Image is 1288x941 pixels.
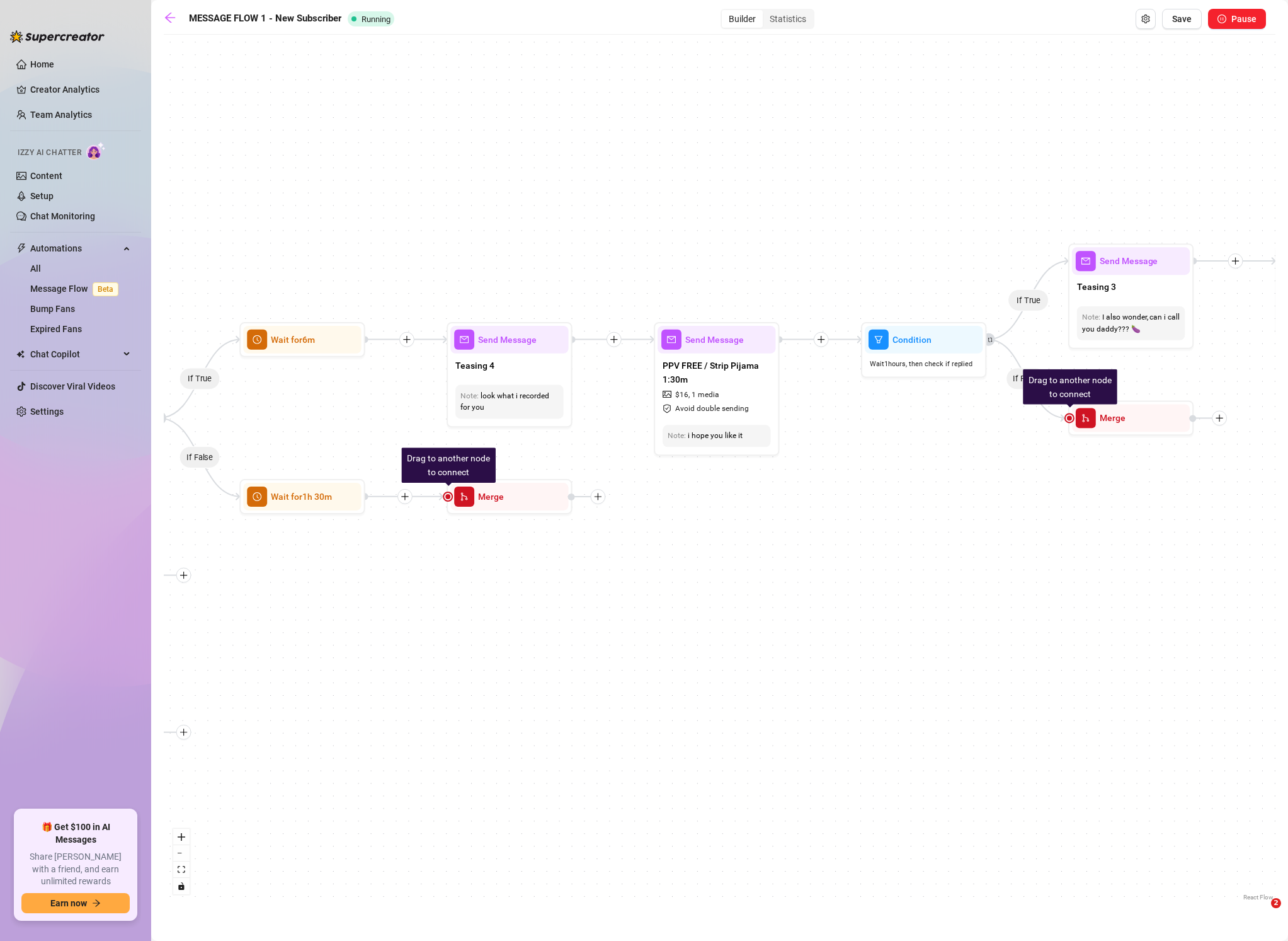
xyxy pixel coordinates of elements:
[460,390,558,414] div: look what i recorded for you
[173,878,190,894] button: toggle interactivity
[93,282,118,296] span: Beta
[722,10,763,28] div: Builder
[173,829,190,845] button: zoom in
[30,284,123,294] a: Message FlowBeta
[156,415,164,421] span: retweet
[159,418,241,497] g: Edge from ca4b0009-0884-4b6a-adce-247d94f5a02c to a713d46b-134c-4d92-a65e-bc47200b443f
[663,359,770,386] span: PPV FREE / Strip Pijama 1:30m
[21,851,130,888] span: Share [PERSON_NAME] with a friend, and earn unlimited rewards
[1136,9,1156,29] button: Open Exit Rules
[661,330,681,350] span: mail
[247,330,267,350] span: clock-circle
[668,430,765,442] div: i hope you like it
[1076,251,1096,271] span: mail
[16,350,25,359] img: Chat Copilot
[685,333,744,347] span: Send Message
[10,30,105,43] img: logo-BBDzfeDw.svg
[1231,14,1257,24] span: Pause
[18,147,81,159] span: Izzy AI Chatter
[763,10,813,28] div: Statistics
[30,79,131,100] a: Creator Analytics
[247,487,267,507] span: clock-circle
[447,479,572,514] div: Drag to another node to connectmergeMerge
[1068,243,1194,349] div: mailSend MessageTeasing 3Note:I also wonder, can i call you daddy??? 🍆
[401,492,409,501] span: plus
[1271,898,1281,908] span: 2
[30,238,120,258] span: Automations
[663,390,673,399] span: picture
[984,337,993,342] span: retweet
[21,893,130,913] button: Earn nowarrow-right
[164,11,176,24] span: arrow-left
[30,381,115,391] a: Discover Viral Videos
[692,389,719,401] span: 1 media
[1162,9,1202,29] button: Save Flow
[1100,411,1126,425] span: Merge
[86,142,106,160] img: AI Chatter
[30,263,41,274] a: All
[180,728,188,737] span: plus
[30,59,54,69] a: Home
[455,359,494,372] span: Teasing 4
[92,899,101,908] span: arrow-right
[675,389,690,401] span: $ 16 ,
[180,571,188,580] span: plus
[239,479,365,514] div: clock-circleWait for1h 30m
[478,333,537,347] span: Send Message
[30,110,92,120] a: Team Analytics
[892,333,932,347] span: Condition
[401,447,496,483] div: Drag to another node to connect
[30,211,95,221] a: Chat Monitoring
[50,898,87,908] span: Earn now
[1217,14,1226,23] span: pause-circle
[988,261,1069,340] g: Edge from 91bb4509-c23d-4d9b-8d58-bf94bf79d250 to 7a5012c4-7b99-4beb-bb6b-cec2ba204467
[1077,280,1116,294] span: Teasing 3
[30,191,54,201] a: Setup
[1245,898,1275,928] iframe: Intercom live chat
[1141,14,1150,23] span: setting
[189,13,341,24] strong: MESSAGE FLOW 1 - New Subscriber
[362,14,390,24] span: Running
[447,322,572,427] div: mailSend MessageTeasing 4Note:look what i recorded for you
[1215,413,1224,422] span: plus
[454,487,474,507] span: merge
[1243,894,1274,901] a: React Flow attribution
[663,405,673,413] span: safety-certificate
[159,340,241,419] g: Edge from ca4b0009-0884-4b6a-adce-247d94f5a02c to d95bfdc9-4877-4ffa-8c3c-b828ad2d71e9
[1082,311,1180,335] div: I also wonder, can i call you daddy??? 🍆
[173,862,190,878] button: fit view
[861,322,986,378] div: filterConditionWait1hours, then check if replied
[869,330,889,350] span: filter
[654,322,779,456] div: mailSend MessagePPV FREE / Strip Pijama 1:30mpicture$16,1 mediasafety-certificateAvoid double sen...
[30,304,75,314] a: Bump Fans
[30,407,64,417] a: Settings
[30,324,82,334] a: Expired Fans
[173,845,190,862] button: zoom out
[675,403,749,415] span: Avoid double sending
[30,171,62,181] a: Content
[16,243,26,253] span: thunderbolt
[1172,14,1192,24] span: Save
[593,492,602,501] span: plus
[164,11,183,26] a: arrow-left
[1100,254,1158,268] span: Send Message
[1076,408,1096,428] span: merge
[817,335,826,344] span: plus
[402,335,411,344] span: plus
[1208,9,1266,29] button: Pause
[1231,257,1240,265] span: plus
[721,9,814,29] div: segmented control
[271,333,315,347] span: Wait for 6m
[478,490,504,504] span: Merge
[30,344,120,364] span: Chat Copilot
[21,821,130,846] span: 🎁 Get $100 in AI Messages
[239,322,365,357] div: clock-circleWait for6m
[1068,400,1194,436] div: Drag to another node to connectmergeMerge
[454,330,474,350] span: mail
[271,490,332,504] span: Wait for 1h 30m
[1023,369,1117,405] div: Drag to another node to connect
[173,829,190,894] div: React Flow controls
[610,335,618,344] span: plus
[870,359,972,369] span: Wait 1 hours, then check if replied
